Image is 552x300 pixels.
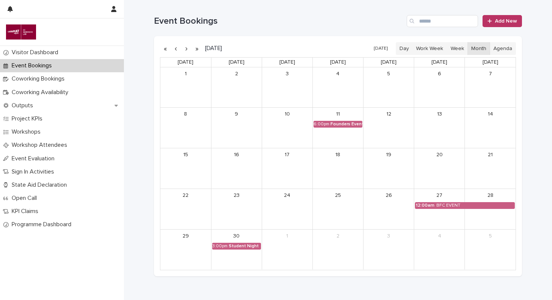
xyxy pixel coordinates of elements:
[160,148,211,189] td: September 15, 2025
[314,122,329,127] div: 6:00pm
[179,149,192,161] a: September 15, 2025
[433,149,445,161] a: September 20, 2025
[231,149,243,161] a: September 16, 2025
[281,68,293,80] a: September 3, 2025
[383,189,395,201] a: September 26, 2025
[211,67,262,107] td: September 2, 2025
[312,230,363,270] td: October 2, 2025
[9,102,39,109] p: Outputs
[490,42,516,55] button: Agenda
[481,58,500,67] a: Sunday
[415,203,435,209] div: 12:00am
[433,230,445,242] a: October 4, 2025
[211,230,262,270] td: September 30, 2025
[468,42,490,55] button: Month
[9,75,71,82] p: Coworking Bookings
[170,43,181,55] button: Previous month
[231,230,243,242] a: September 30, 2025
[330,122,362,127] div: Founders Event
[262,107,312,148] td: September 10, 2025
[465,230,516,270] td: October 5, 2025
[383,68,395,80] a: September 5, 2025
[465,67,516,107] td: September 7, 2025
[483,15,522,27] a: Add New
[9,89,74,96] p: Coworking Availability
[281,108,293,120] a: September 10, 2025
[332,230,344,242] a: October 2, 2025
[414,148,465,189] td: September 20, 2025
[332,149,344,161] a: September 18, 2025
[179,68,192,80] a: September 1, 2025
[430,58,449,67] a: Saturday
[484,68,496,80] a: September 7, 2025
[465,189,516,229] td: September 28, 2025
[407,15,478,27] input: Search
[212,244,228,249] div: 3:00pm
[414,230,465,270] td: October 4, 2025
[312,107,363,148] td: September 11, 2025
[179,230,192,242] a: September 29, 2025
[433,108,445,120] a: September 13, 2025
[363,230,414,270] td: October 3, 2025
[383,149,395,161] a: September 19, 2025
[363,148,414,189] td: September 19, 2025
[179,189,192,201] a: September 22, 2025
[281,189,293,201] a: September 24, 2025
[332,68,344,80] a: September 4, 2025
[363,189,414,229] td: September 26, 2025
[379,58,398,67] a: Friday
[465,107,516,148] td: September 14, 2025
[332,108,344,120] a: September 11, 2025
[484,230,496,242] a: October 5, 2025
[9,155,60,162] p: Event Evaluation
[262,67,312,107] td: September 3, 2025
[396,42,413,55] button: Day
[160,43,170,55] button: Previous year
[231,108,243,120] a: September 9, 2025
[160,189,211,229] td: September 22, 2025
[9,221,77,228] p: Programme Dashboard
[9,49,64,56] p: Visitor Dashboard
[278,58,297,67] a: Wednesday
[312,67,363,107] td: September 4, 2025
[160,230,211,270] td: September 29, 2025
[9,208,44,215] p: KPI Claims
[484,189,496,201] a: September 28, 2025
[262,148,312,189] td: September 17, 2025
[436,203,461,209] div: BFC EVENT
[160,67,211,107] td: September 1, 2025
[229,244,261,249] div: Student Night
[211,148,262,189] td: September 16, 2025
[332,189,344,201] a: September 25, 2025
[262,189,312,229] td: September 24, 2025
[465,148,516,189] td: September 21, 2025
[484,149,496,161] a: September 21, 2025
[181,43,192,55] button: Next month
[176,58,195,67] a: Monday
[192,43,202,55] button: Next year
[281,149,293,161] a: September 17, 2025
[433,189,445,201] a: September 27, 2025
[383,230,395,242] a: October 3, 2025
[6,24,36,40] img: i9DvXJckRTuEzCqe7wSy
[179,108,192,120] a: September 8, 2025
[484,108,496,120] a: September 14, 2025
[414,107,465,148] td: September 13, 2025
[446,42,468,55] button: Week
[9,168,60,175] p: Sign In Activities
[9,181,73,189] p: State Aid Declaration
[202,46,222,51] h2: [DATE]
[433,68,445,80] a: September 6, 2025
[211,189,262,229] td: September 23, 2025
[227,58,246,67] a: Tuesday
[9,142,73,149] p: Workshop Attendees
[9,115,48,122] p: Project KPIs
[160,107,211,148] td: September 8, 2025
[281,230,293,242] a: October 1, 2025
[363,107,414,148] td: September 12, 2025
[154,16,404,27] h1: Event Bookings
[312,148,363,189] td: September 18, 2025
[9,128,47,136] p: Workshops
[370,43,391,54] button: [DATE]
